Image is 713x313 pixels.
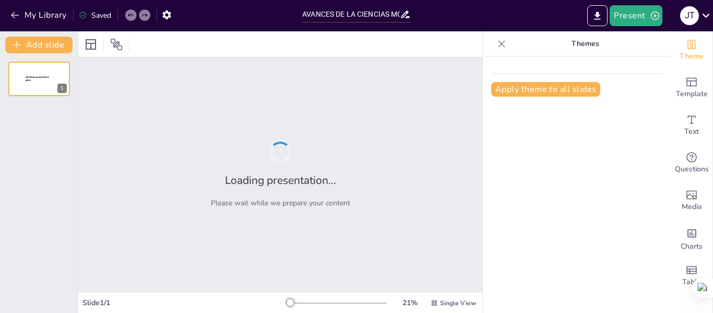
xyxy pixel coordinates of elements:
div: Change the overall theme [671,31,712,69]
span: Template [676,88,708,100]
button: Apply theme to all slides [491,82,600,97]
button: My Library [8,7,71,24]
div: Add a table [671,257,712,295]
button: Add slide [5,37,73,53]
div: Add text boxes [671,107,712,144]
input: Insert title [302,7,400,22]
button: J T [680,5,699,26]
div: Layout [82,36,99,53]
span: Charts [681,241,703,252]
div: Add charts and graphs [671,219,712,257]
span: Single View [440,299,476,307]
span: Text [684,126,699,137]
span: Questions [675,164,709,175]
span: Theme [680,51,704,62]
button: Export to PowerPoint [587,5,608,26]
div: J T [680,6,699,25]
p: Themes [510,31,660,56]
span: Position [110,38,123,51]
div: Add ready made slides [671,69,712,107]
div: 1 [8,62,70,96]
button: Present [610,5,662,26]
p: Please wait while we prepare your content [211,198,350,208]
div: Saved [79,10,111,20]
div: Get real-time input from your audience [671,144,712,182]
div: Slide 1 / 1 [82,298,287,308]
div: Add images, graphics, shapes or video [671,182,712,219]
div: 1 [57,84,67,93]
span: Sendsteps presentation editor [26,76,49,82]
div: 21 % [397,298,422,308]
span: Table [682,276,701,288]
span: Media [682,201,702,213]
h2: Loading presentation... [225,173,336,188]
